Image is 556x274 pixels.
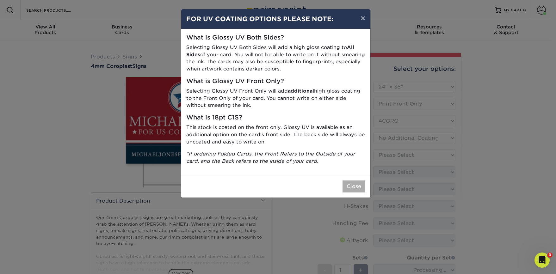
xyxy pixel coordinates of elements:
[547,253,553,258] span: 3
[186,34,365,41] h5: What is Glossy UV Both Sides?
[186,44,354,58] strong: All Sides
[186,44,365,73] p: Selecting Glossy UV Both Sides will add a high gloss coating to of your card. You will not be abl...
[534,253,550,268] iframe: Intercom live chat
[186,14,365,24] h4: FOR UV COATING OPTIONS PLEASE NOTE:
[355,9,370,27] button: ×
[186,88,365,109] p: Selecting Glossy UV Front Only will add high gloss coating to the Front Only of your card. You ca...
[186,124,365,145] p: This stock is coated on the front only. Glossy UV is available as an additional option on the car...
[186,151,355,164] i: *If ordering Folded Cards, the Front Refers to the Outside of your card, and the Back refers to t...
[343,180,365,192] button: Close
[186,78,365,85] h5: What is Glossy UV Front Only?
[288,88,314,94] strong: additional
[186,114,365,121] h5: What is 18pt C1S?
